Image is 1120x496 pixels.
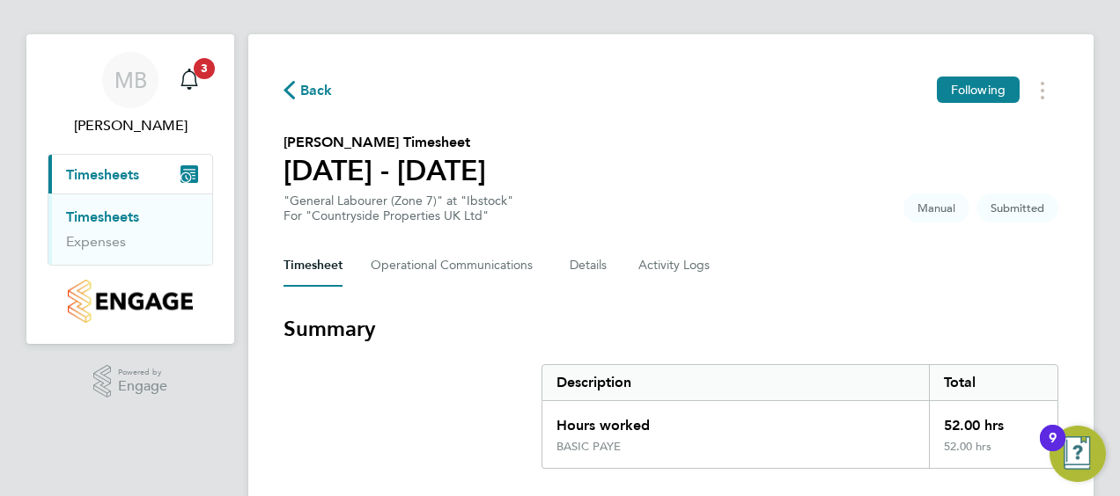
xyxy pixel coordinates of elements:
[570,244,610,287] button: Details
[371,244,542,287] button: Operational Communications
[114,69,147,91] span: MB
[48,280,213,323] a: Go to home page
[929,440,1057,468] div: 52.00 hrs
[976,193,1058,222] span: This timesheet is Submitted.
[903,193,969,222] span: This timesheet was manually created.
[638,244,712,287] button: Activity Logs
[284,315,1058,343] h3: Summary
[66,233,126,250] a: Expenses
[284,79,333,101] button: Back
[929,401,1057,440] div: 52.00 hrs
[284,193,513,223] div: "General Labourer (Zone 7)" at "Ibstock"
[1050,426,1106,482] button: Open Resource Center, 9 new notifications
[48,193,212,265] div: Timesheets
[1027,77,1058,104] button: Timesheets Menu
[284,208,513,223] div: For "Countryside Properties UK Ltd"
[300,80,333,101] span: Back
[284,244,343,287] button: Timesheet
[48,115,213,136] span: Mark Bonello
[48,155,212,193] button: Timesheets
[118,365,167,380] span: Powered by
[1049,438,1057,461] div: 9
[194,58,215,79] span: 3
[937,77,1020,103] button: Following
[93,365,168,398] a: Powered byEngage
[951,82,1006,98] span: Following
[542,365,929,400] div: Description
[68,280,192,323] img: countryside-properties-logo-retina.png
[118,379,167,394] span: Engage
[172,52,207,108] a: 3
[542,364,1058,469] div: Summary
[542,401,929,440] div: Hours worked
[284,153,486,188] h1: [DATE] - [DATE]
[66,166,139,183] span: Timesheets
[929,365,1057,400] div: Total
[48,52,213,136] a: MB[PERSON_NAME]
[556,440,621,454] div: BASIC PAYE
[26,34,234,344] nav: Main navigation
[66,208,139,225] a: Timesheets
[284,132,486,153] h2: [PERSON_NAME] Timesheet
